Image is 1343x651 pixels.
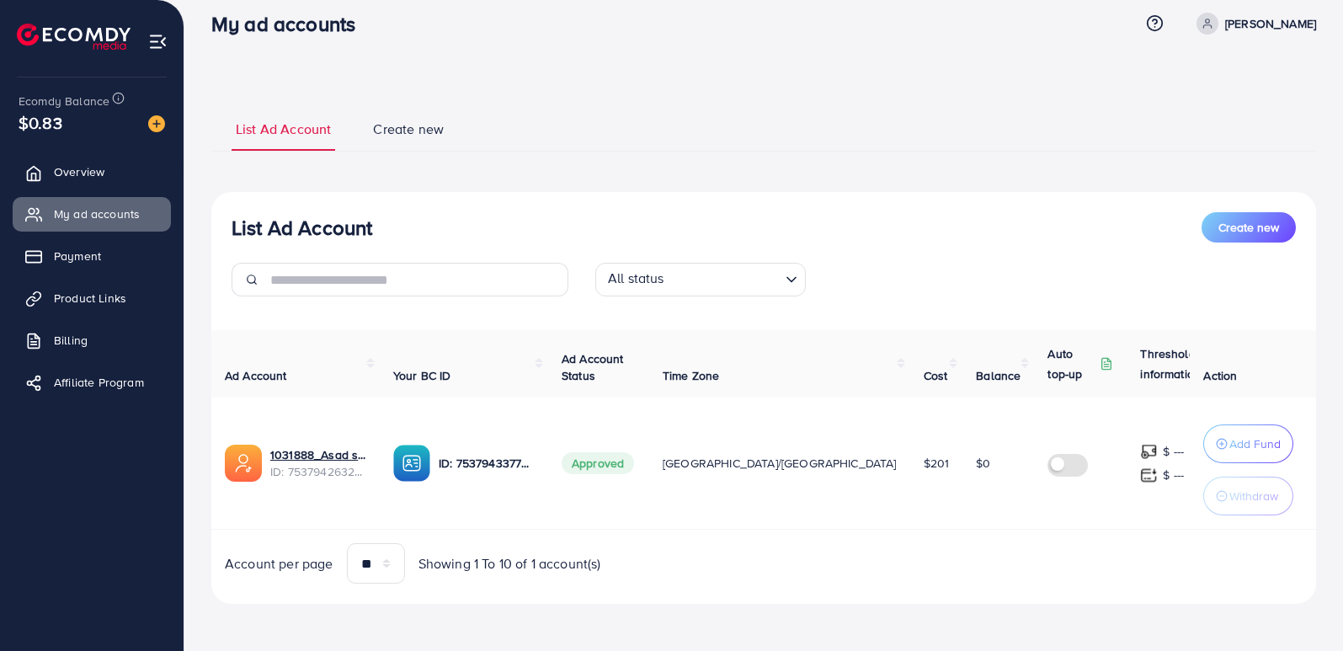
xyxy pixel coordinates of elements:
span: $0.83 [19,110,62,135]
span: ID: 7537942632723562504 [270,463,366,480]
span: Affiliate Program [54,374,144,391]
a: Affiliate Program [13,366,171,399]
span: All status [605,265,668,292]
span: Account per page [225,554,333,574]
span: Product Links [54,290,126,307]
p: Auto top-up [1047,344,1096,384]
span: Ad Account [225,367,287,384]
p: ID: 7537943377279549456 [439,453,535,473]
h3: List Ad Account [232,216,372,240]
a: My ad accounts [13,197,171,231]
span: [GEOGRAPHIC_DATA]/[GEOGRAPHIC_DATA] [663,455,897,472]
p: Threshold information [1140,344,1223,384]
p: $ --- [1163,465,1184,485]
button: Create new [1202,212,1296,243]
span: Cost [924,367,948,384]
span: $0 [976,455,990,472]
input: Search for option [669,266,779,292]
div: <span class='underline'>1031888_Asad shah 2_1755064281276</span></br>7537942632723562504 [270,446,366,481]
span: Balance [976,367,1021,384]
span: Ad Account Status [562,350,624,384]
img: top-up amount [1140,443,1158,461]
a: Payment [13,239,171,273]
span: Your BC ID [393,367,451,384]
img: ic-ads-acc.e4c84228.svg [225,445,262,482]
span: Approved [562,452,634,474]
img: menu [148,32,168,51]
img: image [148,115,165,132]
span: Ecomdy Balance [19,93,109,109]
button: Add Fund [1203,424,1293,463]
a: 1031888_Asad shah 2_1755064281276 [270,446,366,463]
img: logo [17,24,131,50]
span: Action [1203,367,1237,384]
span: Time Zone [663,367,719,384]
span: Create new [373,120,444,139]
img: ic-ba-acc.ded83a64.svg [393,445,430,482]
span: Payment [54,248,101,264]
h3: My ad accounts [211,12,369,36]
a: Billing [13,323,171,357]
a: [PERSON_NAME] [1190,13,1316,35]
span: My ad accounts [54,205,140,222]
span: Create new [1218,219,1279,236]
p: Withdraw [1229,486,1278,506]
a: Overview [13,155,171,189]
iframe: Chat [1271,575,1330,638]
p: $ --- [1163,441,1184,462]
span: Billing [54,332,88,349]
p: Add Fund [1229,434,1281,454]
a: Product Links [13,281,171,315]
img: top-up amount [1140,467,1158,484]
span: $201 [924,455,950,472]
button: Withdraw [1203,477,1293,515]
span: Overview [54,163,104,180]
div: Search for option [595,263,806,296]
p: [PERSON_NAME] [1225,13,1316,34]
span: List Ad Account [236,120,331,139]
span: Showing 1 To 10 of 1 account(s) [418,554,601,574]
